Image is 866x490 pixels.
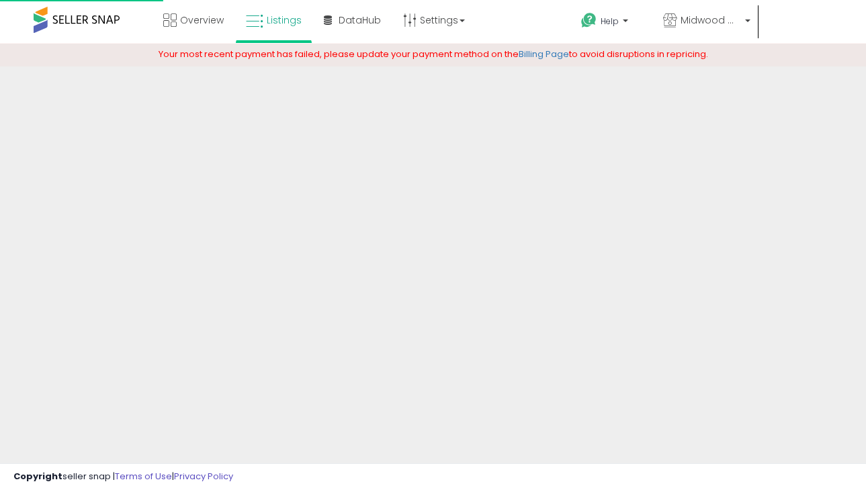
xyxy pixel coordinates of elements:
[601,15,619,27] span: Help
[570,2,651,44] a: Help
[339,13,381,27] span: DataHub
[159,48,708,60] span: Your most recent payment has failed, please update your payment method on the to avoid disruption...
[115,470,172,483] a: Terms of Use
[580,12,597,29] i: Get Help
[174,470,233,483] a: Privacy Policy
[519,48,569,60] a: Billing Page
[13,471,233,483] div: seller snap | |
[180,13,224,27] span: Overview
[267,13,302,27] span: Listings
[681,13,741,27] span: Midwood Market
[13,470,62,483] strong: Copyright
